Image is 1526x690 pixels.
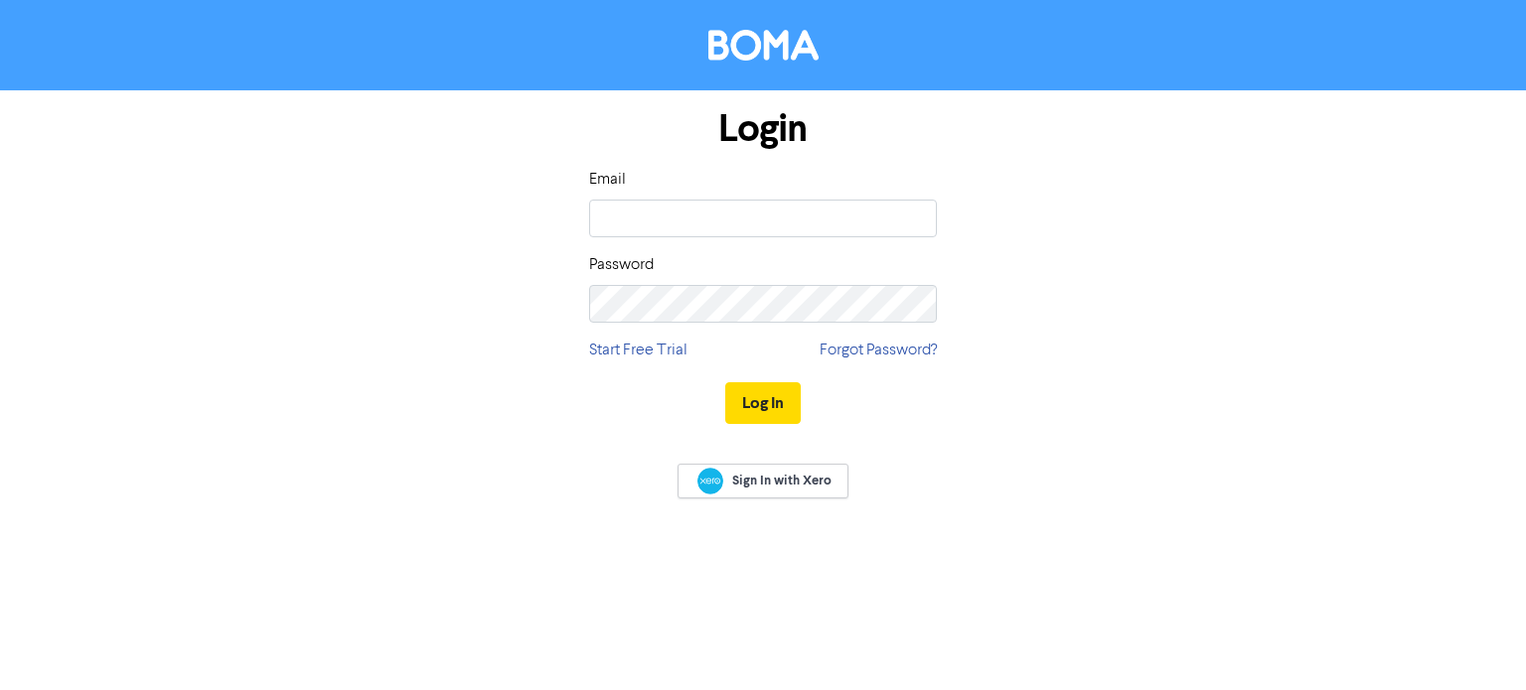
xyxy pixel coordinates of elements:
[589,339,687,362] a: Start Free Trial
[589,106,937,152] h1: Login
[589,168,626,192] label: Email
[697,468,723,494] img: Xero logo
[708,30,819,61] img: BOMA Logo
[589,253,654,277] label: Password
[678,464,848,498] a: Sign In with Xero
[732,472,832,489] span: Sign In with Xero
[725,382,801,424] button: Log In
[820,339,937,362] a: Forgot Password?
